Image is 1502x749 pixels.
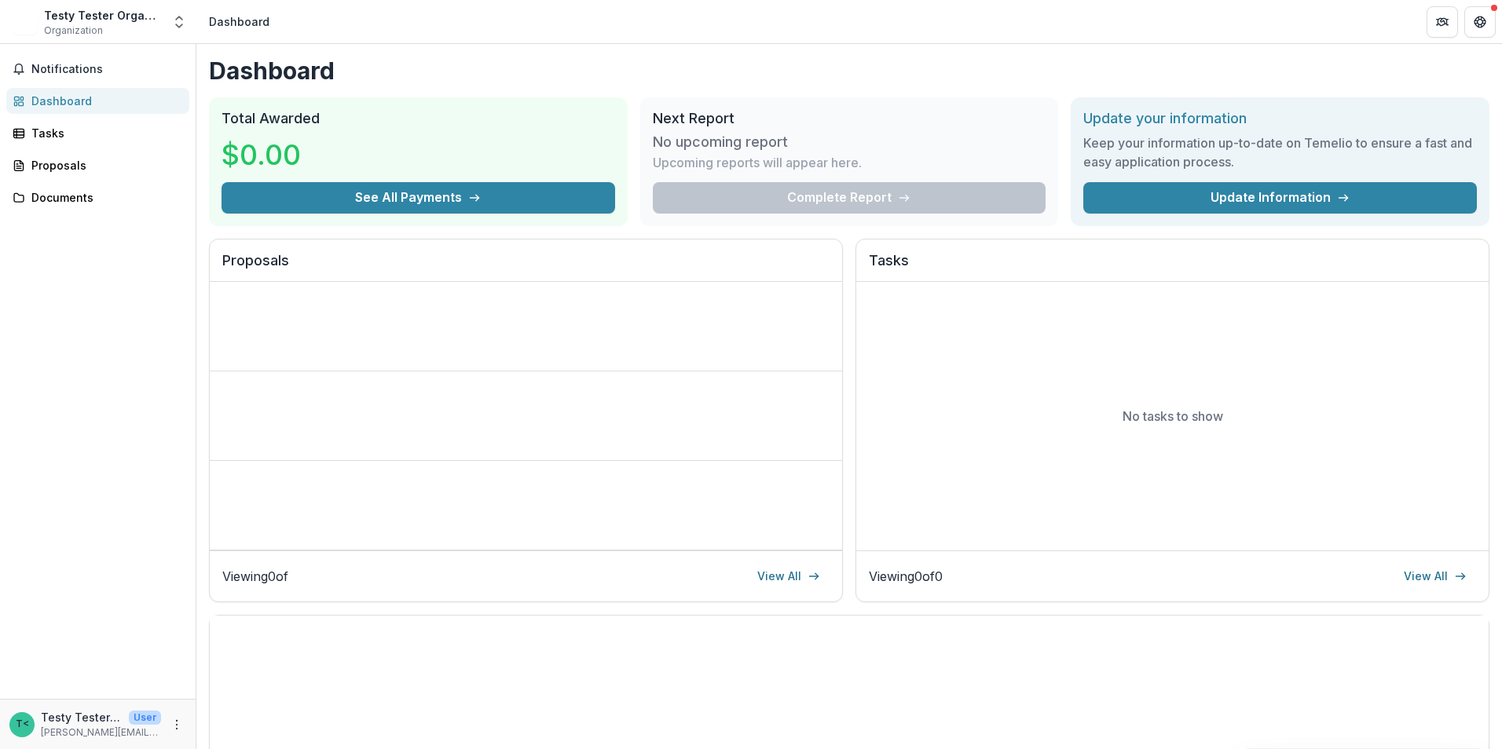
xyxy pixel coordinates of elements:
h2: Next Report [653,110,1046,127]
div: Tasks [31,125,177,141]
p: [PERSON_NAME][EMAIL_ADDRESS][DOMAIN_NAME] [41,725,161,740]
a: Update Information [1083,182,1477,214]
p: Viewing 0 of 0 [869,567,943,586]
div: Testy Tester Organization [44,7,162,24]
div: Testy Tester <annessa.hicks12@gmail.com> <annessa.hicks12@gmail.com> [16,719,29,729]
div: Dashboard [31,93,177,109]
a: View All [748,564,830,589]
a: Proposals [6,152,189,178]
p: No tasks to show [1123,407,1223,426]
nav: breadcrumb [203,10,276,33]
a: Dashboard [6,88,189,114]
div: Documents [31,189,177,206]
h2: Proposals [222,252,830,282]
a: View All [1394,564,1476,589]
h2: Tasks [869,252,1476,282]
p: Testy Tester <[PERSON_NAME][EMAIL_ADDRESS][DOMAIN_NAME]> <[PERSON_NAME][DOMAIN_NAME][EMAIL_ADDRES... [41,709,123,725]
h1: Dashboard [209,57,1489,85]
span: Organization [44,24,103,38]
div: Proposals [31,157,177,174]
a: Documents [6,185,189,210]
div: Dashboard [209,13,269,30]
p: Viewing 0 of [222,567,288,586]
h3: No upcoming report [653,133,788,151]
button: Open entity switcher [168,6,190,38]
p: Upcoming reports will appear here. [653,153,862,172]
button: Get Help [1464,6,1496,38]
button: More [167,715,186,734]
h2: Update your information [1083,110,1477,127]
p: User [129,711,161,725]
a: Tasks [6,120,189,146]
button: See All Payments [222,182,615,214]
button: Partners [1427,6,1458,38]
span: Notifications [31,63,183,76]
h3: Keep your information up-to-date on Temelio to ensure a fast and easy application process. [1083,133,1477,171]
button: Notifications [6,57,189,82]
h2: Total Awarded [222,110,615,127]
h3: $0.00 [222,133,339,176]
